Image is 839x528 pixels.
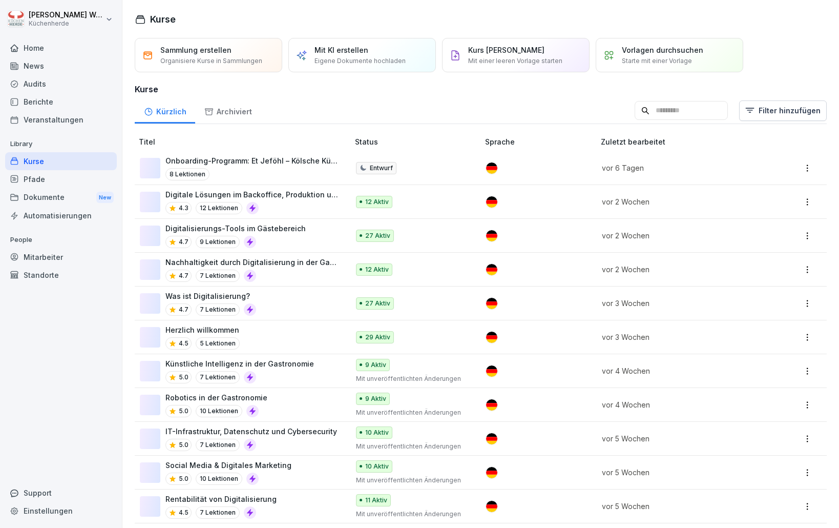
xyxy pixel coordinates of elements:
p: 7 Lektionen [196,439,240,451]
img: de.svg [486,332,497,343]
p: Sammlung erstellen [160,45,232,55]
p: Zuletzt bearbeitet [601,136,769,147]
p: Onboarding-Programm: Et Jeföhl – Kölsche Küche neu gedacht [165,155,339,166]
p: Mit unveröffentlichten Änderungen [356,408,469,417]
a: Mitarbeiter [5,248,117,266]
p: vor 3 Wochen [602,332,757,342]
img: de.svg [486,365,497,377]
img: de.svg [486,264,497,275]
p: 7 Lektionen [196,270,240,282]
p: Küchenherde [29,20,103,27]
p: vor 4 Wochen [602,365,757,376]
h3: Kurse [135,83,827,95]
a: News [5,57,117,75]
div: Audits [5,75,117,93]
p: 11 Aktiv [365,496,387,505]
p: 12 Aktiv [365,265,389,274]
p: 7 Lektionen [196,371,240,383]
img: de.svg [486,196,497,208]
a: Kürzlich [135,97,195,124]
img: de.svg [486,163,497,174]
p: vor 5 Wochen [602,501,757,512]
p: 5.0 [179,474,188,483]
a: Home [5,39,117,57]
p: Mit unveröffentlichten Änderungen [356,442,469,451]
p: vor 4 Wochen [602,399,757,410]
p: Mit einer leeren Vorlage starten [468,56,562,66]
p: 7 Lektionen [196,303,240,316]
h1: Kurse [150,12,176,26]
img: de.svg [486,230,497,241]
p: 8 Lektionen [165,168,209,180]
p: vor 2 Wochen [602,196,757,207]
p: 10 Aktiv [365,462,389,471]
img: de.svg [486,467,497,478]
button: Filter hinzufügen [739,100,827,121]
p: Künstliche Intelligenz in der Gastronomie [165,358,314,369]
p: 5.0 [179,407,188,416]
div: Dokumente [5,188,117,207]
p: 5 Lektionen [196,337,240,350]
p: Kurs [PERSON_NAME] [468,45,544,55]
p: vor 2 Wochen [602,264,757,275]
p: Herzlich willkommen [165,324,240,335]
p: [PERSON_NAME] Wessel [29,11,103,19]
p: 4.7 [179,271,188,280]
a: Veranstaltungen [5,111,117,129]
img: de.svg [486,298,497,309]
p: 29 Aktiv [365,333,390,342]
p: Entwurf [370,164,393,173]
p: Robotics in der Gastronomie [165,392,267,403]
p: Nachhaltigkeit durch Digitalisierung in der Gastronomie [165,257,339,268]
div: Support [5,484,117,502]
a: Einstellungen [5,502,117,520]
p: 4.5 [179,339,188,348]
p: 12 Aktiv [365,197,389,207]
img: de.svg [486,501,497,512]
p: Mit KI erstellen [314,45,368,55]
a: Pfade [5,170,117,188]
p: Mit unveröffentlichten Änderungen [356,510,469,519]
a: Kurse [5,152,117,170]
p: Eigene Dokumente hochladen [314,56,406,66]
p: vor 5 Wochen [602,467,757,478]
p: vor 3 Wochen [602,298,757,309]
div: New [96,192,114,204]
p: Sprache [485,136,597,147]
p: IT-Infrastruktur, Datenschutz und Cybersecurity [165,426,337,437]
p: 4.5 [179,508,188,517]
p: 4.7 [179,305,188,314]
p: Mit unveröffentlichten Änderungen [356,374,469,383]
p: Library [5,136,117,152]
p: Organisiere Kurse in Sammlungen [160,56,262,66]
p: 5.0 [179,440,188,450]
p: Mit unveröffentlichten Änderungen [356,476,469,485]
p: 10 Lektionen [196,405,242,417]
p: 9 Lektionen [196,236,240,248]
img: de.svg [486,433,497,444]
a: Archiviert [195,97,261,124]
p: 10 Aktiv [365,428,389,437]
a: Automatisierungen [5,207,117,225]
p: 27 Aktiv [365,299,390,308]
p: Status [355,136,481,147]
p: Was ist Digitalisierung? [165,291,256,301]
p: 12 Lektionen [196,202,242,214]
p: 7 Lektionen [196,506,240,519]
p: 10 Lektionen [196,473,242,485]
a: Berichte [5,93,117,111]
p: 5.0 [179,373,188,382]
p: Vorlagen durchsuchen [622,45,703,55]
p: Starte mit einer Vorlage [622,56,692,66]
p: vor 5 Wochen [602,433,757,444]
